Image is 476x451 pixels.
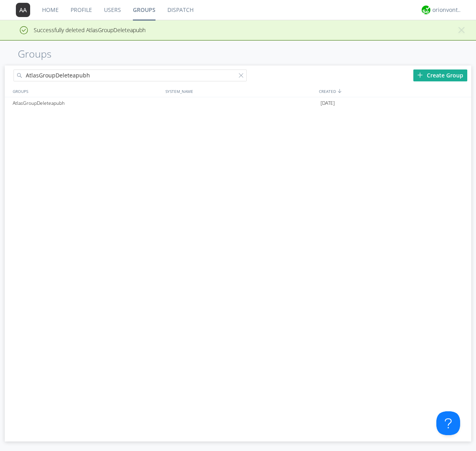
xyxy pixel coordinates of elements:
img: 29d36aed6fa347d5a1537e7736e6aa13 [422,6,430,14]
div: orionvontas+atlas+automation+org2 [432,6,462,14]
div: AtlasGroupDeleteapubh [11,97,163,109]
span: Successfully deleted AtlasGroupDeleteapubh [6,26,146,34]
img: 373638.png [16,3,30,17]
img: plus.svg [417,72,423,78]
div: SYSTEM_NAME [163,85,317,97]
div: Create Group [413,69,467,81]
div: CREATED [317,85,471,97]
div: GROUPS [11,85,161,97]
a: AtlasGroupDeleteapubh[DATE] [5,97,471,109]
span: [DATE] [321,97,335,109]
input: Search groups [13,69,247,81]
iframe: Toggle Customer Support [436,411,460,435]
